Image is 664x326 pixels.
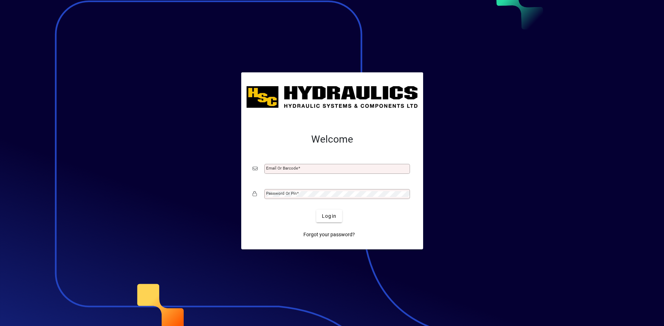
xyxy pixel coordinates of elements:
[316,210,342,222] button: Login
[266,166,298,171] mat-label: Email or Barcode
[303,231,355,238] span: Forgot your password?
[301,228,358,241] a: Forgot your password?
[322,212,336,220] span: Login
[253,133,412,145] h2: Welcome
[266,191,297,196] mat-label: Password or Pin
